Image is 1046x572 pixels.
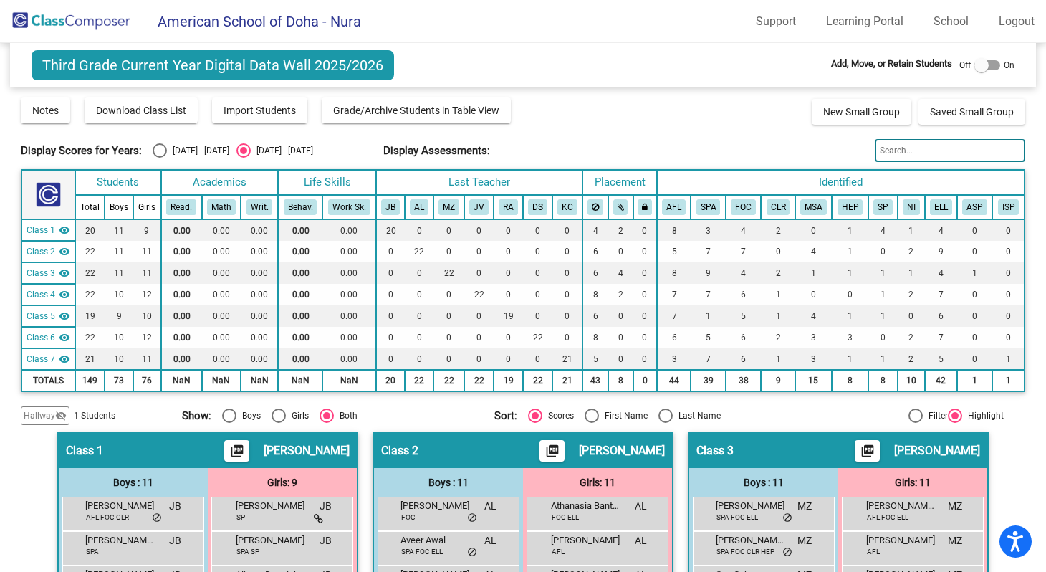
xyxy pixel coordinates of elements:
[21,305,75,327] td: Renee Almy - No Class Name
[433,219,464,241] td: 0
[133,305,160,327] td: 10
[868,195,898,219] th: Parent is Staff Member
[832,195,868,219] th: Parent requires High Energy
[957,241,992,262] td: 0
[21,241,75,262] td: Annmarie Lewis - No Class Name
[795,262,833,284] td: 1
[898,284,925,305] td: 2
[278,170,376,195] th: Life Skills
[795,284,833,305] td: 0
[855,440,880,462] button: Print Students Details
[32,50,394,80] span: Third Grade Current Year Digital Data Wall 2025/2026
[987,10,1046,33] a: Logout
[438,199,459,215] button: MZ
[633,262,658,284] td: 0
[868,262,898,284] td: 1
[992,327,1024,348] td: 0
[376,348,405,370] td: 0
[202,284,241,305] td: 0.00
[657,305,691,327] td: 7
[691,327,725,348] td: 5
[633,348,658,370] td: 0
[75,262,105,284] td: 22
[464,305,494,327] td: 0
[59,310,70,322] mat-icon: visibility
[544,444,561,464] mat-icon: picture_as_pdf
[815,10,915,33] a: Learning Portal
[726,305,761,327] td: 5
[523,305,552,327] td: 0
[608,262,633,284] td: 4
[278,241,322,262] td: 0.00
[133,195,160,219] th: Girls
[582,284,608,305] td: 8
[761,241,795,262] td: 0
[469,199,489,215] button: JV
[224,440,249,462] button: Print Students Details
[376,219,405,241] td: 20
[608,327,633,348] td: 0
[795,195,833,219] th: Modern Standard Arabic
[405,241,433,262] td: 22
[133,241,160,262] td: 11
[633,195,658,219] th: Keep with teacher
[873,199,893,215] button: SP
[75,284,105,305] td: 22
[831,57,952,71] span: Add, Move, or Retain Students
[105,219,133,241] td: 11
[161,284,202,305] td: 0.00
[523,195,552,219] th: Daniele Smurthwaite
[59,246,70,257] mat-icon: visibility
[726,262,761,284] td: 4
[523,262,552,284] td: 0
[957,284,992,305] td: 0
[633,284,658,305] td: 0
[832,327,868,348] td: 3
[582,327,608,348] td: 8
[691,195,725,219] th: Spanish
[633,241,658,262] td: 0
[898,241,925,262] td: 2
[133,348,160,370] td: 11
[278,219,322,241] td: 0.00
[464,348,494,370] td: 0
[75,170,161,195] th: Students
[633,305,658,327] td: 0
[494,241,523,262] td: 0
[322,348,376,370] td: 0.00
[322,97,511,123] button: Grade/Archive Students in Table View
[903,199,920,215] button: NI
[278,262,322,284] td: 0.00
[376,241,405,262] td: 0
[925,241,957,262] td: 9
[405,195,433,219] th: Annmarie Lewis
[608,348,633,370] td: 0
[75,305,105,327] td: 19
[405,305,433,327] td: 0
[731,199,756,215] button: FOC
[410,199,428,215] button: AL
[582,241,608,262] td: 6
[405,219,433,241] td: 0
[241,241,278,262] td: 0.00
[21,97,70,123] button: Notes
[608,305,633,327] td: 0
[528,199,547,215] button: DS
[608,219,633,241] td: 2
[859,444,876,464] mat-icon: picture_as_pdf
[523,348,552,370] td: 0
[383,144,490,157] span: Display Assessments:
[75,348,105,370] td: 21
[726,241,761,262] td: 7
[202,262,241,284] td: 0.00
[957,219,992,241] td: 0
[795,241,833,262] td: 4
[726,284,761,305] td: 6
[761,262,795,284] td: 2
[381,199,400,215] button: JB
[133,284,160,305] td: 12
[898,305,925,327] td: 0
[608,241,633,262] td: 0
[166,199,196,215] button: Read.
[322,284,376,305] td: 0.00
